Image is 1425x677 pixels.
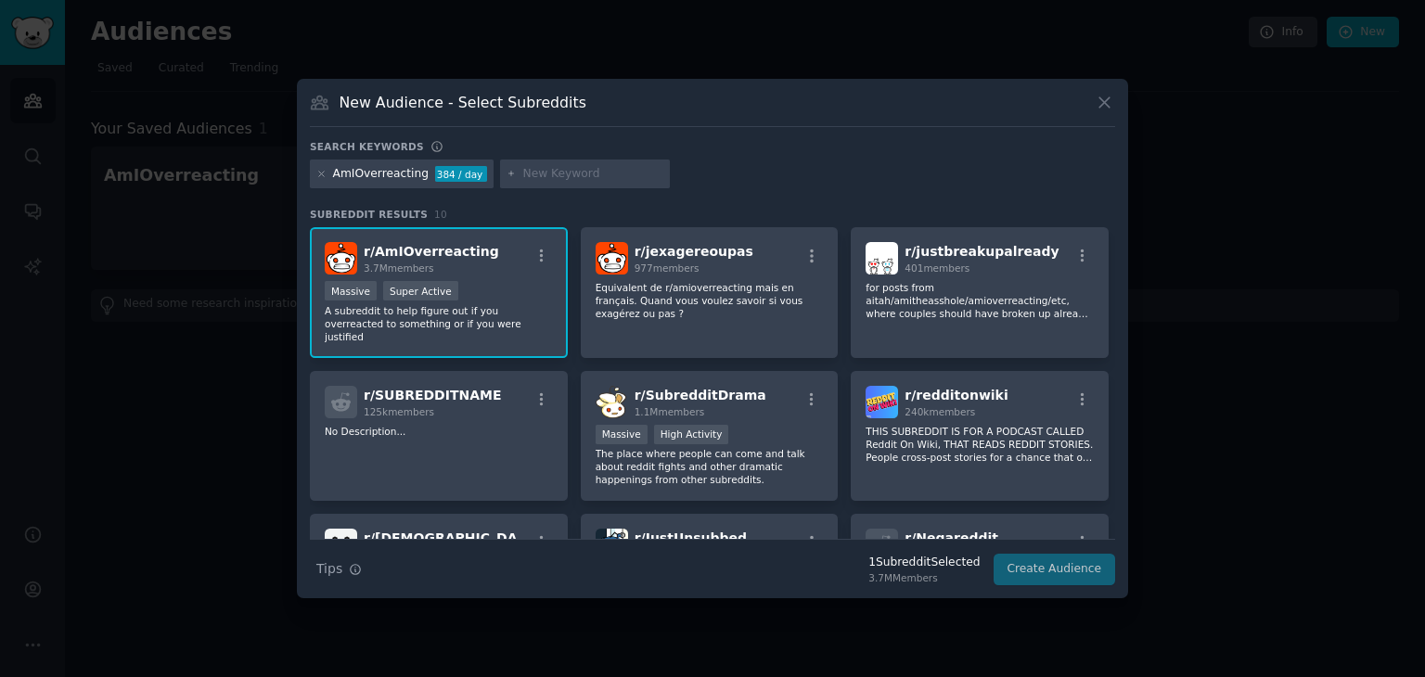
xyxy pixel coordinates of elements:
span: 10 [434,209,447,220]
p: No Description... [325,425,553,438]
p: A subreddit to help figure out if you overreacted to something or if you were justified [325,304,553,343]
img: justbreakupalready [866,242,898,275]
p: for posts from aitah/amitheasshole/amioverreacting/etc, where couples should have broken up alrea... [866,281,1094,320]
img: redditonwiki [866,386,898,418]
h3: Search keywords [310,140,424,153]
span: r/ justbreakupalready [905,244,1059,259]
img: AntiSemitismInReddit [325,529,357,561]
span: 401 members [905,262,969,274]
span: r/ redditonwiki [905,388,1008,402]
span: Subreddit Results [310,208,428,221]
span: 3.7M members [364,262,434,274]
span: r/ JustUnsubbed [635,530,747,545]
img: JustUnsubbed [596,529,628,561]
div: 1 Subreddit Selected [868,555,980,571]
img: AmIOverreacting [325,242,357,275]
h3: New Audience - Select Subreddits [340,93,586,112]
div: 3.7M Members [868,571,980,584]
span: Tips [316,559,342,579]
span: r/ Negareddit [905,530,998,545]
div: 384 / day [435,166,487,183]
span: r/ [DEMOGRAPHIC_DATA] [364,530,540,545]
div: Super Active [383,281,458,300]
p: Equivalent de r/amioverreacting mais en français. Quand vous voulez savoir si vous exagérez ou pas ? [596,281,824,320]
span: 977 members [635,262,700,274]
span: 240k members [905,406,975,417]
img: SubredditDrama [596,386,628,418]
div: AmIOverreacting [333,166,429,183]
span: 125k members [364,406,434,417]
button: Tips [310,553,368,585]
p: THIS SUBREDDIT IS FOR A PODCAST CALLED Reddit On Wiki, THAT READS REDDIT STORIES. People cross-po... [866,425,1094,464]
p: The place where people can come and talk about reddit fights and other dramatic happenings from o... [596,447,824,486]
span: 1.1M members [635,406,705,417]
span: r/ SubredditDrama [635,388,766,402]
input: New Keyword [522,166,663,183]
div: High Activity [654,425,729,444]
span: r/ AmIOverreacting [364,244,499,259]
span: r/ jexagereoupas [635,244,753,259]
div: Massive [325,281,377,300]
img: jexagereoupas [596,242,628,275]
span: r/ SUBREDDITNAME [364,388,502,402]
div: Massive [596,425,648,444]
